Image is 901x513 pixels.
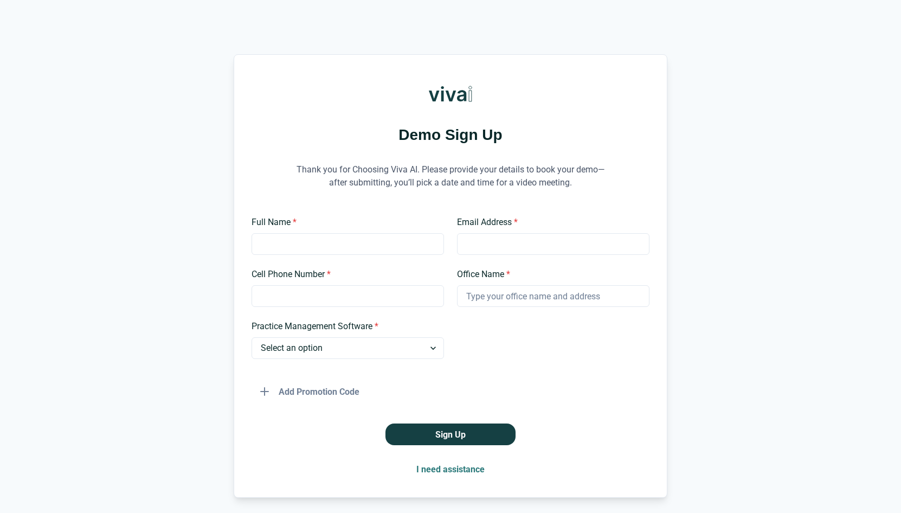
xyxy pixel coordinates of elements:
label: Email Address [457,216,643,229]
label: Office Name [457,268,643,281]
button: I need assistance [408,458,493,480]
button: Sign Up [385,424,516,445]
label: Full Name [252,216,437,229]
button: Add Promotion Code [252,381,368,402]
p: Thank you for Choosing Viva AI. Please provide your details to book your demo—after submitting, y... [288,150,613,203]
label: Practice Management Software [252,320,437,333]
label: Cell Phone Number [252,268,437,281]
img: Viva AI Logo [429,72,472,116]
input: Type your office name and address [457,285,649,307]
h1: Demo Sign Up [252,124,649,145]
